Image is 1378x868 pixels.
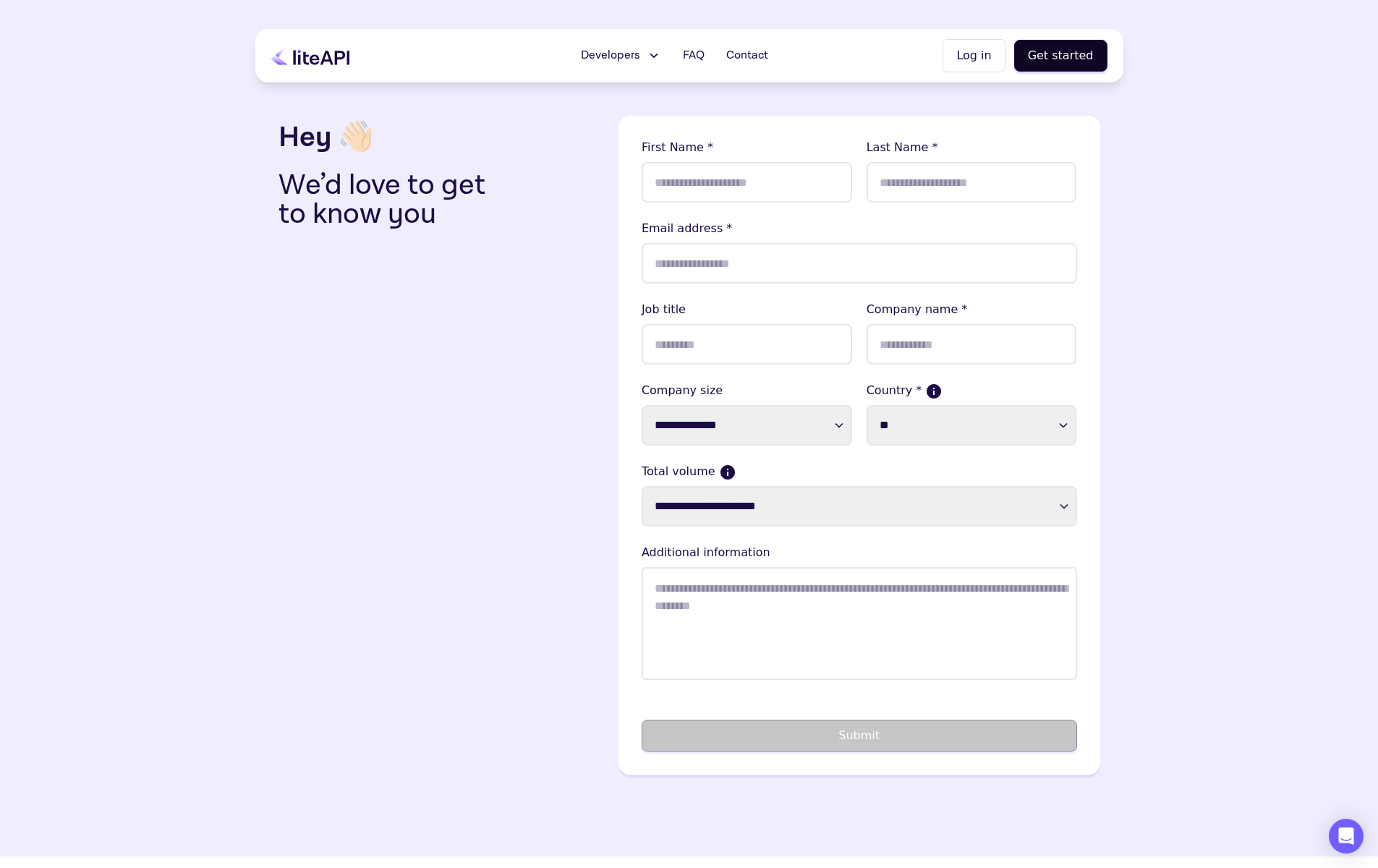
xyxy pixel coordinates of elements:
[642,463,1077,480] label: Total volume
[726,47,768,64] span: Contact
[278,171,509,229] p: We’d love to get to know you
[581,47,640,64] span: Developers
[1014,40,1107,72] button: Get started
[867,382,1077,399] label: Country *
[642,301,852,318] lable: Job title
[1329,819,1364,854] div: Open Intercom Messenger
[867,139,1077,156] lable: Last Name *
[927,385,940,398] button: If more than one country, please select where the majority of your sales come from.
[278,116,607,159] h3: Hey 👋🏻
[642,382,852,399] label: Company size
[683,47,705,64] span: FAQ
[572,41,670,70] button: Developers
[642,720,1077,752] button: Submit
[943,39,1005,72] button: Log in
[642,544,1077,561] lable: Additional information
[718,41,777,70] a: Contact
[674,41,713,70] a: FAQ
[721,466,734,479] button: Current monthly volume your business makes in USD
[642,139,852,156] lable: First Name *
[867,301,1077,318] lable: Company name *
[642,220,1077,237] lable: Email address *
